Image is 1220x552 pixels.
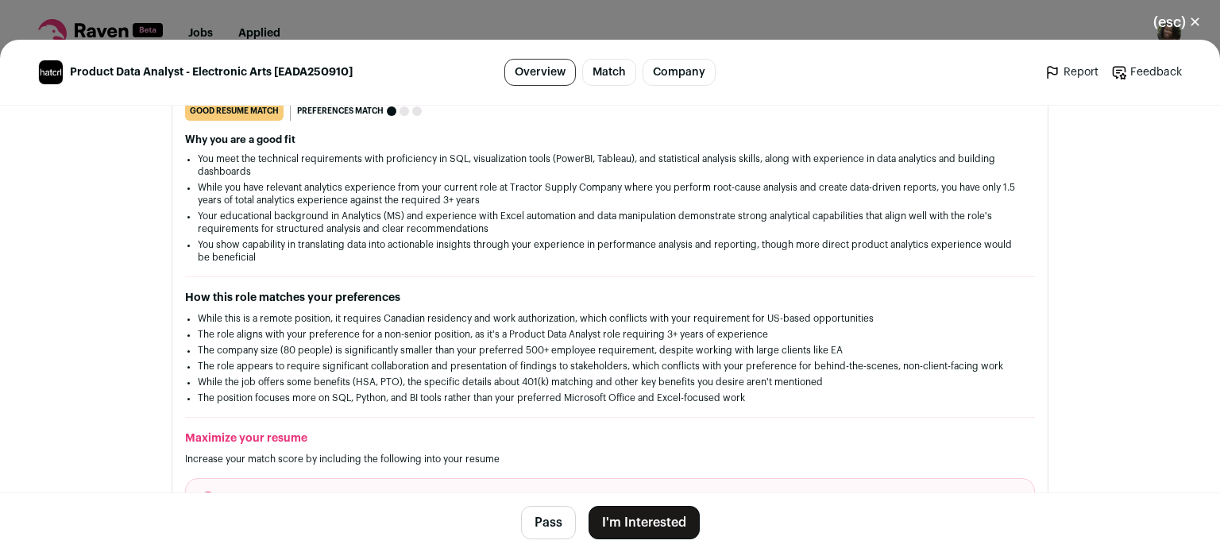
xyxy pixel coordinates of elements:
[643,59,716,86] a: Company
[185,453,1035,465] p: Increase your match score by including the following into your resume
[1111,64,1182,80] a: Feedback
[198,312,1022,325] li: While this is a remote position, it requires Canadian residency and work authorization, which con...
[589,506,700,539] button: I'm Interested
[199,492,218,511] span: 1
[198,344,1022,357] li: The company size (80 people) is significantly smaller than your preferred 500+ employee requireme...
[198,360,1022,373] li: The role appears to require significant collaboration and presentation of findings to stakeholder...
[297,103,384,119] span: Preferences match
[39,60,63,84] img: 491555d69aad1620cfd2bd78f10df953213b7b754df354d9cf7fb6800afcb51d.jpg
[70,64,353,80] span: Product Data Analyst - Electronic Arts [EADA250910]
[1044,64,1098,80] a: Report
[198,210,1022,235] li: Your educational background in Analytics (MS) and experience with Excel automation and data manip...
[198,238,1022,264] li: You show capability in translating data into actionable insights through your experience in perfo...
[1134,5,1220,40] button: Close modal
[198,328,1022,341] li: The role aligns with your preference for a non-senior position, as it's a Product Data Analyst ro...
[185,290,1035,306] h2: How this role matches your preferences
[504,59,576,86] a: Overview
[185,133,1035,146] h2: Why you are a good fit
[198,152,1022,178] li: You meet the technical requirements with proficiency in SQL, visualization tools (PowerBI, Tablea...
[198,392,1022,404] li: The position focuses more on SQL, Python, and BI tools rather than your preferred Microsoft Offic...
[198,181,1022,207] li: While you have relevant analytics experience from your current role at Tractor Supply Company whe...
[582,59,636,86] a: Match
[185,102,284,121] div: good resume match
[521,506,576,539] button: Pass
[198,376,1022,388] li: While the job offers some benefits (HSA, PTO), the specific details about 401(k) matching and oth...
[185,430,1035,446] h2: Maximize your resume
